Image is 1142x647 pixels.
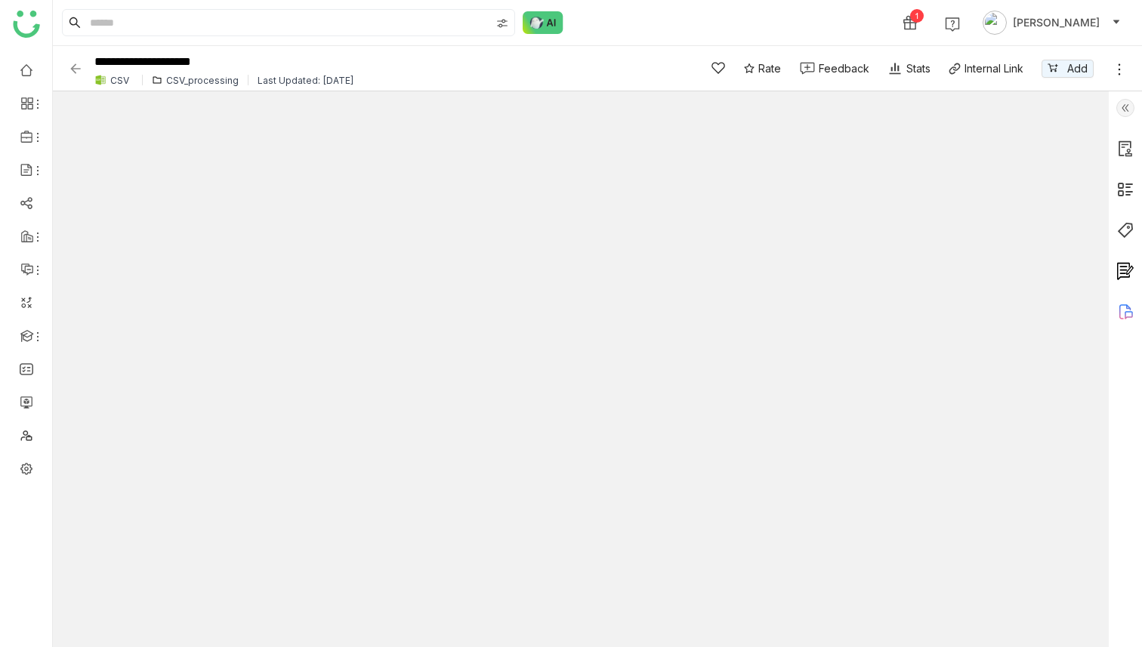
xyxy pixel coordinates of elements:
[887,60,931,76] div: Stats
[523,11,563,34] img: ask-buddy-normal.svg
[819,60,869,76] div: Feedback
[980,11,1124,35] button: [PERSON_NAME]
[166,75,239,86] div: CSV_processing
[1042,60,1094,78] button: Add
[496,17,508,29] img: search-type.svg
[13,11,40,38] img: logo
[258,75,354,86] div: Last Updated: [DATE]
[887,61,903,76] img: stats.svg
[68,61,83,76] img: back
[152,75,162,85] img: folder.svg
[983,11,1007,35] img: avatar
[110,75,129,86] div: CSV
[1067,60,1088,77] span: Add
[758,60,781,76] span: Rate
[1013,14,1100,31] span: [PERSON_NAME]
[945,17,960,32] img: help.svg
[94,74,106,86] img: csv.svg
[965,60,1023,76] div: Internal Link
[800,62,815,75] img: feedback-1.svg
[910,9,924,23] div: 1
